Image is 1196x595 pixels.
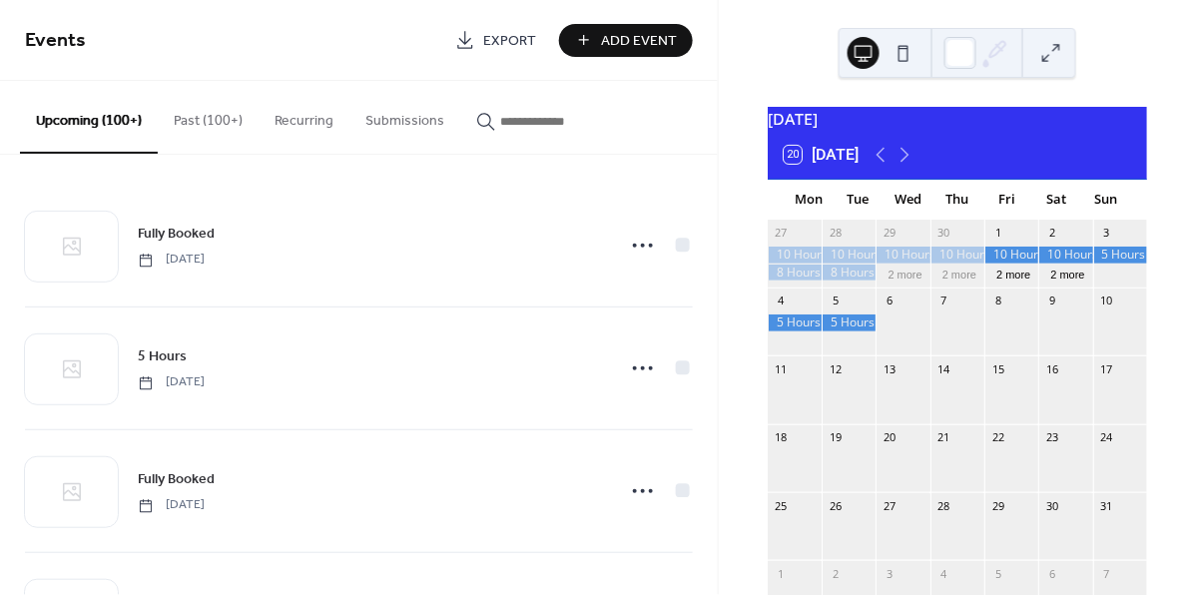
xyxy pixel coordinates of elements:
[768,107,1147,131] div: [DATE]
[1044,498,1059,513] div: 30
[930,247,984,264] div: 10 Hours
[1099,294,1114,308] div: 10
[349,81,460,152] button: Submissions
[1099,361,1114,376] div: 17
[1038,247,1092,264] div: 10 Hours
[1042,265,1092,282] button: 2 more
[138,347,187,368] span: 5 Hours
[1032,180,1082,220] div: Sat
[774,294,789,308] div: 4
[1044,226,1059,241] div: 2
[138,345,187,368] a: 5 Hours
[990,294,1005,308] div: 8
[158,81,259,152] button: Past (100+)
[936,226,951,241] div: 30
[774,430,789,445] div: 18
[828,498,843,513] div: 26
[934,265,984,282] button: 2 more
[784,180,834,220] div: Mon
[990,361,1005,376] div: 15
[774,226,789,241] div: 27
[990,430,1005,445] div: 22
[774,566,789,581] div: 1
[984,247,1038,264] div: 10 Hours
[936,430,951,445] div: 21
[138,374,205,392] span: [DATE]
[768,314,822,331] div: 5 Hours
[1099,566,1114,581] div: 7
[1099,430,1114,445] div: 24
[882,226,897,241] div: 29
[936,294,951,308] div: 7
[483,31,536,52] span: Export
[990,226,1005,241] div: 1
[138,225,215,246] span: Fully Booked
[882,430,897,445] div: 20
[1044,294,1059,308] div: 9
[138,223,215,246] a: Fully Booked
[1099,498,1114,513] div: 31
[834,180,884,220] div: Tue
[138,470,215,491] span: Fully Booked
[882,566,897,581] div: 3
[559,24,693,57] button: Add Event
[822,247,876,264] div: 10 Hours
[883,180,932,220] div: Wed
[828,226,843,241] div: 28
[768,265,822,282] div: 8 Hours
[774,498,789,513] div: 25
[1044,430,1059,445] div: 23
[988,265,1038,282] button: 2 more
[828,294,843,308] div: 5
[1081,180,1131,220] div: Sun
[882,361,897,376] div: 13
[828,430,843,445] div: 19
[882,294,897,308] div: 6
[822,265,876,282] div: 8 Hours
[1099,226,1114,241] div: 3
[20,81,158,154] button: Upcoming (100+)
[1044,566,1059,581] div: 6
[932,180,982,220] div: Thu
[138,497,205,515] span: [DATE]
[138,468,215,491] a: Fully Booked
[774,361,789,376] div: 11
[25,22,86,61] span: Events
[936,361,951,376] div: 14
[882,498,897,513] div: 27
[881,265,930,282] button: 2 more
[936,498,951,513] div: 28
[828,566,843,581] div: 2
[822,314,876,331] div: 5 Hours.
[440,24,551,57] a: Export
[982,180,1032,220] div: Fri
[990,498,1005,513] div: 29
[602,31,678,52] span: Add Event
[828,361,843,376] div: 12
[936,566,951,581] div: 4
[777,141,866,169] button: 20[DATE]
[1044,361,1059,376] div: 16
[1093,247,1147,264] div: 5 Hours
[876,247,929,264] div: 10 Hours
[259,81,349,152] button: Recurring
[768,247,822,264] div: 10 Hours
[138,252,205,270] span: [DATE]
[990,566,1005,581] div: 5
